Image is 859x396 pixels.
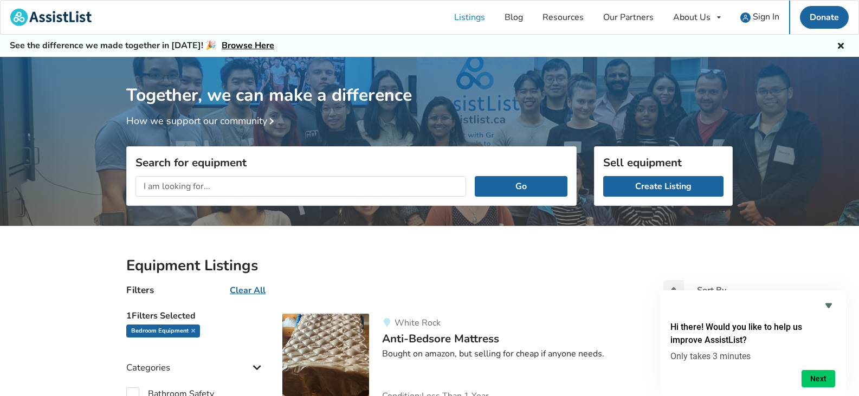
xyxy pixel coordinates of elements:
a: Blog [495,1,533,34]
h1: Together, we can make a difference [126,57,733,106]
a: How we support our community [126,114,278,127]
h5: 1 Filters Selected [126,305,265,324]
button: Next question [802,370,835,387]
a: Resources [533,1,593,34]
h2: Hi there! Would you like to help us improve AssistList? [670,321,835,347]
h3: Search for equipment [135,155,567,170]
img: user icon [740,12,751,23]
span: White Rock [395,317,441,329]
h5: See the difference we made together in [DATE]! 🎉 [10,40,274,51]
h2: Equipment Listings [126,256,733,275]
a: Browse Here [222,40,274,51]
div: Categories [126,340,265,379]
span: Anti-Bedsore Mattress [382,331,499,346]
h3: Sell equipment [603,155,724,170]
a: Donate [800,6,849,29]
p: Only takes 3 minutes [670,351,835,361]
button: Hide survey [822,299,835,312]
div: Hi there! Would you like to help us improve AssistList? [670,299,835,387]
a: Create Listing [603,176,724,197]
input: I am looking for... [135,176,466,197]
button: Go [475,176,567,197]
div: Bedroom Equipment [126,324,200,337]
div: Sort By [697,286,726,295]
span: Sign In [753,11,779,23]
a: user icon Sign In [731,1,789,34]
h4: Filters [126,284,154,296]
u: Clear All [230,284,266,296]
a: Our Partners [593,1,663,34]
div: About Us [673,13,711,22]
a: Listings [444,1,495,34]
div: Bought on amazon, but selling for cheap if anyone needs. [382,348,733,360]
img: assistlist-logo [10,9,92,26]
